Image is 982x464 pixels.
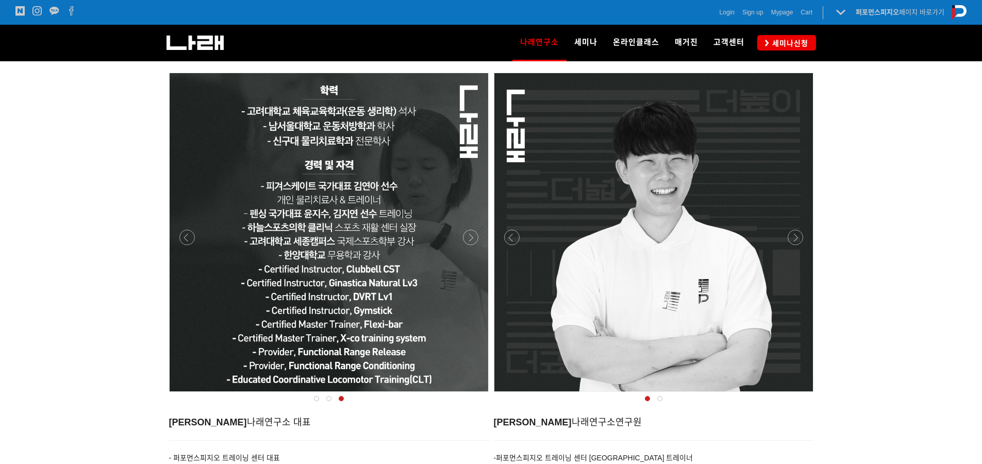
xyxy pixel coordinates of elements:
a: 나래연구소 [512,25,567,61]
a: Login [720,7,735,18]
a: 매거진 [667,25,706,61]
a: Cart [801,7,812,18]
span: 나래연구소 [494,417,642,427]
span: 퍼포먼스피지오 트레이닝 센터 [GEOGRAPHIC_DATA] 트레이너 [496,454,693,462]
a: 퍼포먼스피지오페이지 바로가기 [856,8,944,16]
span: 매거진 [675,38,698,47]
span: 연구원 [615,417,642,427]
strong: [PERSON_NAME] [494,417,572,427]
span: - 퍼포먼스피지오 트레이닝 센터 대표 [169,454,280,462]
span: 나래연구소 [520,34,559,50]
span: 온라인클래스 [613,38,659,47]
span: - [494,454,693,462]
a: Mypage [771,7,793,18]
span: 고객센터 [713,38,744,47]
a: 고객센터 [706,25,752,61]
span: 세미나신청 [769,38,808,48]
strong: 퍼포먼스피지오 [856,8,899,16]
a: 세미나신청 [757,35,816,50]
a: Sign up [742,7,763,18]
a: 온라인클래스 [605,25,667,61]
strong: [PERSON_NAME] [169,417,247,427]
span: 나래연구소 대표 [169,417,311,427]
a: 세미나 [567,25,605,61]
span: 세미나 [574,38,597,47]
